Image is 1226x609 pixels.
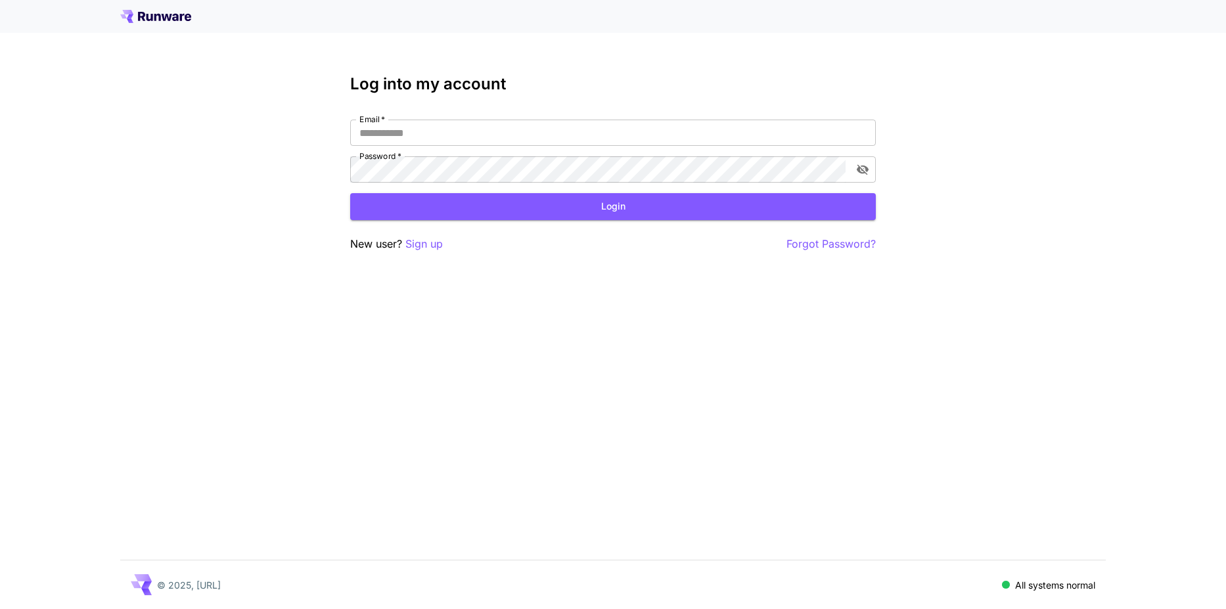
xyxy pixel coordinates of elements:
[405,236,443,252] button: Sign up
[350,75,876,93] h3: Log into my account
[350,236,443,252] p: New user?
[359,150,401,162] label: Password
[359,114,385,125] label: Email
[350,193,876,220] button: Login
[1015,578,1095,592] p: All systems normal
[786,236,876,252] button: Forgot Password?
[157,578,221,592] p: © 2025, [URL]
[851,158,874,181] button: toggle password visibility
